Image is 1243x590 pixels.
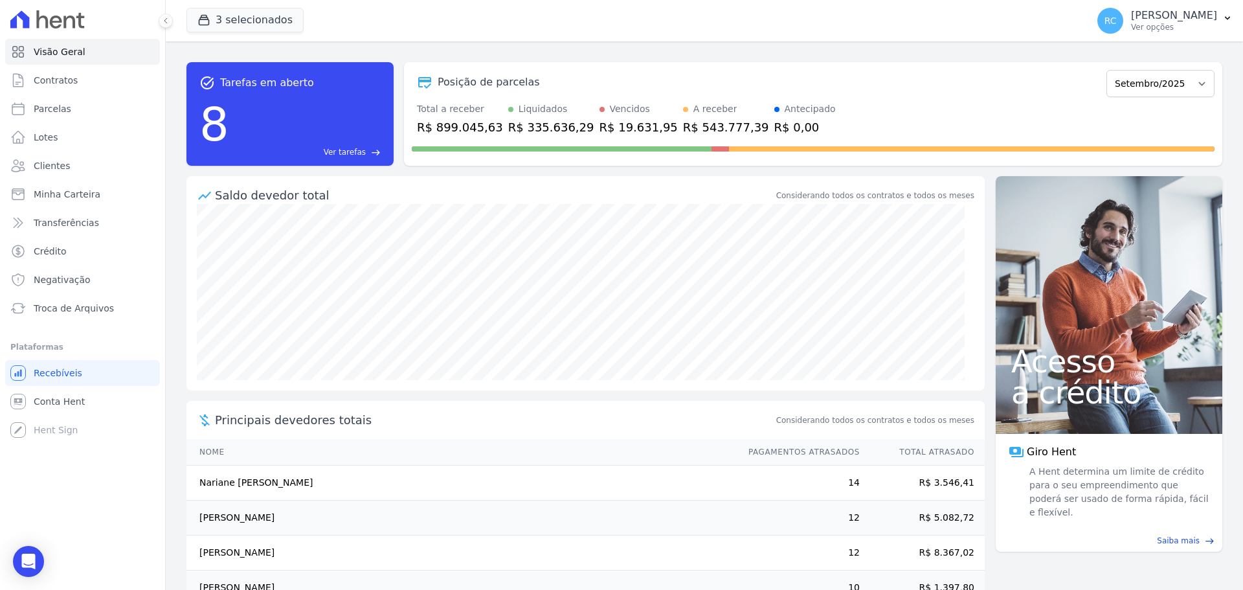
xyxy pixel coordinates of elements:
[5,295,160,321] a: Troca de Arquivos
[776,414,974,426] span: Considerando todos os contratos e todos os meses
[13,546,44,577] div: Open Intercom Messenger
[5,389,160,414] a: Conta Hent
[220,75,314,91] span: Tarefas em aberto
[34,245,67,258] span: Crédito
[5,67,160,93] a: Contratos
[1157,535,1200,547] span: Saiba mais
[34,367,82,380] span: Recebíveis
[1027,444,1076,460] span: Giro Hent
[5,360,160,386] a: Recebíveis
[234,146,381,158] a: Ver tarefas east
[1027,465,1209,519] span: A Hent determina um limite de crédito para o seu empreendimento que poderá ser usado de forma ráp...
[736,501,860,536] td: 12
[417,119,503,136] div: R$ 899.045,63
[1205,536,1215,546] span: east
[5,181,160,207] a: Minha Carteira
[34,74,78,87] span: Contratos
[186,501,736,536] td: [PERSON_NAME]
[693,102,737,116] div: A receber
[610,102,650,116] div: Vencidos
[1087,3,1243,39] button: RC [PERSON_NAME] Ver opções
[5,124,160,150] a: Lotes
[186,536,736,571] td: [PERSON_NAME]
[519,102,568,116] div: Liquidados
[199,91,229,158] div: 8
[785,102,836,116] div: Antecipado
[1131,9,1217,22] p: [PERSON_NAME]
[215,187,774,204] div: Saldo devedor total
[438,74,540,90] div: Posição de parcelas
[186,8,304,32] button: 3 selecionados
[34,45,85,58] span: Visão Geral
[5,267,160,293] a: Negativação
[34,216,99,229] span: Transferências
[5,39,160,65] a: Visão Geral
[34,273,91,286] span: Negativação
[34,395,85,408] span: Conta Hent
[860,501,985,536] td: R$ 5.082,72
[5,96,160,122] a: Parcelas
[215,411,774,429] span: Principais devedores totais
[34,102,71,115] span: Parcelas
[1003,535,1215,547] a: Saiba mais east
[736,466,860,501] td: 14
[5,238,160,264] a: Crédito
[599,119,678,136] div: R$ 19.631,95
[860,466,985,501] td: R$ 3.546,41
[1011,377,1207,408] span: a crédito
[186,466,736,501] td: Nariane [PERSON_NAME]
[776,190,974,201] div: Considerando todos os contratos e todos os meses
[324,146,366,158] span: Ver tarefas
[34,131,58,144] span: Lotes
[1011,346,1207,377] span: Acesso
[186,439,736,466] th: Nome
[5,210,160,236] a: Transferências
[774,119,836,136] div: R$ 0,00
[371,148,381,157] span: east
[34,188,100,201] span: Minha Carteira
[683,119,769,136] div: R$ 543.777,39
[860,439,985,466] th: Total Atrasado
[1131,22,1217,32] p: Ver opções
[736,439,860,466] th: Pagamentos Atrasados
[417,102,503,116] div: Total a receber
[736,536,860,571] td: 12
[34,159,70,172] span: Clientes
[34,302,114,315] span: Troca de Arquivos
[1104,16,1117,25] span: RC
[860,536,985,571] td: R$ 8.367,02
[5,153,160,179] a: Clientes
[199,75,215,91] span: task_alt
[508,119,594,136] div: R$ 335.636,29
[10,339,155,355] div: Plataformas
